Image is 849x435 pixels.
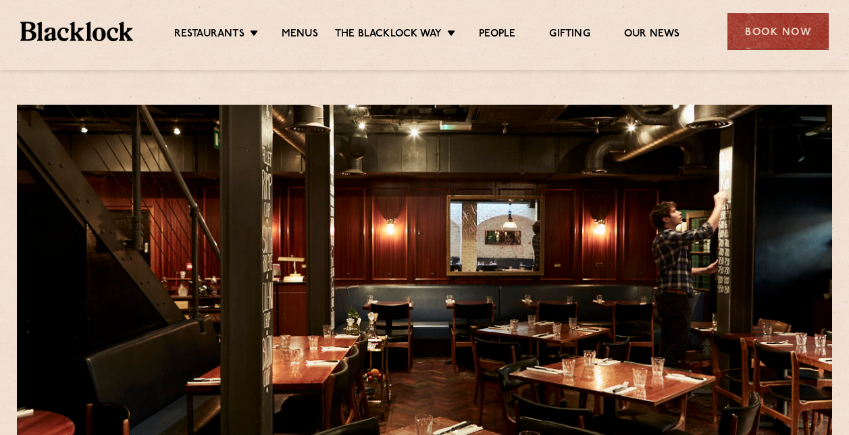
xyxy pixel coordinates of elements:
[20,22,133,41] img: BL_Textured_Logo-footer-cropped.svg
[549,28,590,43] a: Gifting
[335,28,442,43] a: The Blacklock Way
[479,28,515,43] a: People
[174,28,245,43] a: Restaurants
[624,28,680,43] a: Our News
[727,13,829,50] div: Book Now
[282,28,318,43] a: Menus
